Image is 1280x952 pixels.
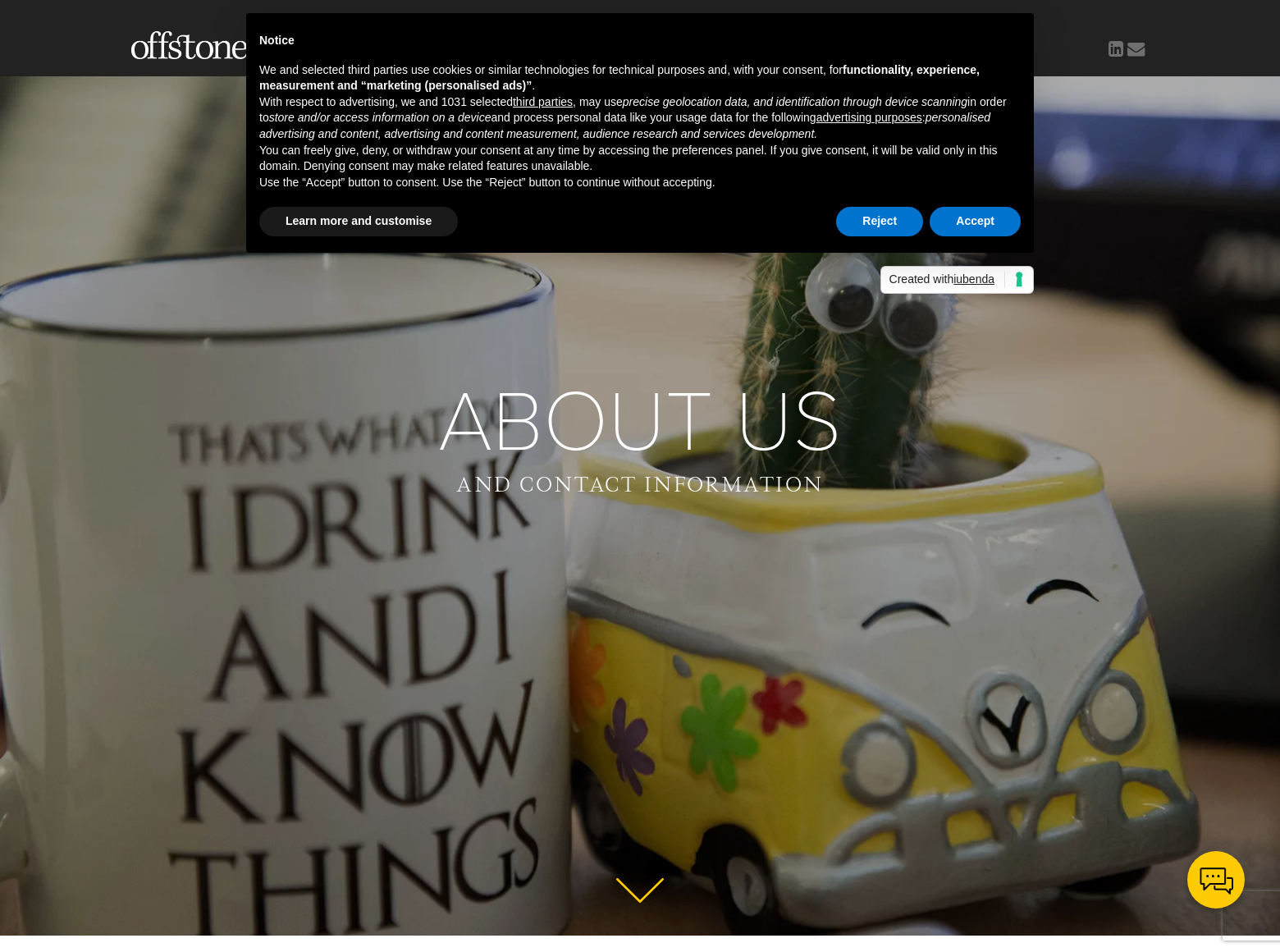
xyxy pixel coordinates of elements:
span: Created with [889,272,1005,288]
button: Reject [836,207,923,236]
p: You can freely give, deny, or withdraw your consent at any time by accessing the preferences pane... [259,143,1021,175]
p: We and selected third parties use cookies or similar technologies for technical purposes and, wit... [259,62,1021,94]
p: With respect to advertising, we and 1031 selected , may use in order to and process personal data... [259,94,1021,143]
a: Created withiubenda [880,266,1034,294]
em: precise geolocation data, and identification through device scanning [623,95,967,108]
p: Use the “Accept” button to consent. Use the “Reject” button to continue without accepting. [259,175,1021,191]
em: store and/or access information on a device [269,111,491,124]
button: Learn more and customise [259,207,458,236]
em: personalised advertising and content, advertising and content measurement, audience research and ... [259,111,990,140]
button: third parties [513,94,573,111]
button: advertising purposes [816,110,922,126]
button: Accept [930,207,1021,236]
img: Offstone Publishing [131,31,254,59]
h2: Notice [259,33,1021,49]
span: iubenda [953,272,994,286]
